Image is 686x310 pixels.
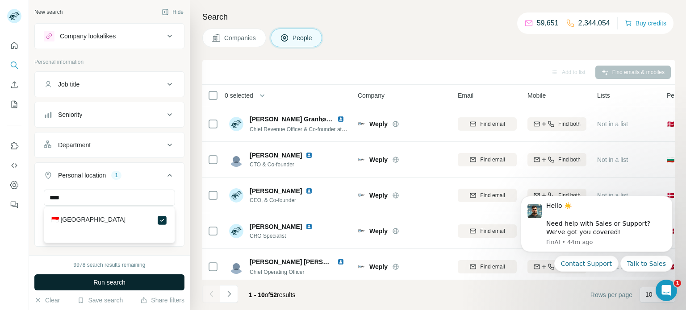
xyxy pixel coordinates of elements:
span: CRO Specialist [250,232,316,240]
img: Logo of Weply [358,192,365,199]
button: Company lookalikes [35,25,184,47]
span: Company [358,91,385,100]
span: Run search [93,278,125,287]
button: Find email [458,260,517,273]
div: New search [34,8,63,16]
img: Logo of Weply [358,263,365,270]
span: Companies [224,33,257,42]
div: Seniority [58,110,82,119]
span: Email [458,91,473,100]
button: Find email [458,153,517,166]
span: Chief Operating Officer [250,269,305,275]
button: Use Surfe on LinkedIn [7,138,21,154]
button: Navigate to next page [220,285,238,303]
button: Dashboard [7,177,21,193]
img: Avatar [229,260,243,274]
button: Search [7,57,21,73]
span: CEO, & Co-founder [250,196,316,204]
span: Weply [369,262,388,271]
iframe: Intercom live chat [656,280,677,301]
button: Share filters [140,296,184,305]
span: [PERSON_NAME] Granhøj [PERSON_NAME] [250,116,382,123]
img: LinkedIn logo [337,116,344,123]
span: 52 [270,291,277,298]
span: of [265,291,270,298]
p: 2,344,054 [578,18,610,29]
div: Department [58,141,91,149]
p: 59,651 [537,18,559,29]
h4: Search [202,11,675,23]
span: Lists [597,91,610,100]
button: Find email [458,117,517,131]
button: Quick start [7,37,21,54]
span: Find email [480,263,505,271]
span: CTO & Co-founder [250,161,316,169]
img: Logo of Weply [358,156,365,163]
button: Enrich CSV [7,77,21,93]
span: Not in a list [597,120,628,128]
p: Personal information [34,58,184,66]
img: LinkedIn logo [337,258,344,265]
div: 9978 search results remaining [74,261,146,269]
span: Mobile [527,91,546,100]
button: Find both [527,117,586,131]
span: [PERSON_NAME] [250,151,302,160]
img: LinkedIn logo [305,152,313,159]
button: Buy credits [625,17,666,29]
span: results [249,291,295,298]
img: Avatar [229,224,243,238]
img: Avatar [229,188,243,203]
span: 🇩🇰 [667,120,674,128]
button: Find email [458,189,517,202]
span: Weply [369,120,388,128]
span: 0 selected [225,91,253,100]
span: 🇧🇬 [667,155,674,164]
span: Find email [480,227,505,235]
span: Find both [558,156,581,164]
button: Run search [34,274,184,290]
p: 10 [645,290,653,299]
div: Job title [58,80,79,89]
div: Personal location [58,171,106,180]
img: Logo of Weply [358,120,365,128]
img: Avatar [229,153,243,167]
label: 🇮🇩 [GEOGRAPHIC_DATA] [51,215,126,226]
button: Clear [34,296,60,305]
img: Logo of Weply [358,227,365,235]
button: Hide [155,5,190,19]
img: LinkedIn logo [305,223,313,230]
span: 1 - 10 [249,291,265,298]
span: People [293,33,313,42]
span: [PERSON_NAME] [250,223,302,230]
span: [PERSON_NAME] [250,186,302,195]
button: Personal location1 [35,165,184,190]
iframe: Intercom notifications message [507,188,686,277]
span: Weply [369,191,388,200]
button: Department [35,134,184,156]
button: Find both [527,153,586,166]
span: [PERSON_NAME] [PERSON_NAME] [250,258,356,265]
span: Rows per page [590,290,632,299]
img: Avatar [229,117,243,131]
span: Find email [480,191,505,199]
button: Job title [35,74,184,95]
button: Use Surfe API [7,157,21,174]
span: 1 [674,280,681,287]
span: Find email [480,120,505,128]
button: Find email [458,224,517,238]
button: Feedback [7,197,21,213]
span: Weply [369,155,388,164]
span: Weply [369,227,388,236]
span: Chief Revenue Officer & Co-founder at Weply [250,125,358,132]
span: Not in a list [597,156,628,163]
button: Save search [77,296,123,305]
span: Find email [480,156,505,164]
div: Company lookalikes [60,32,116,41]
img: LinkedIn logo [305,187,313,194]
